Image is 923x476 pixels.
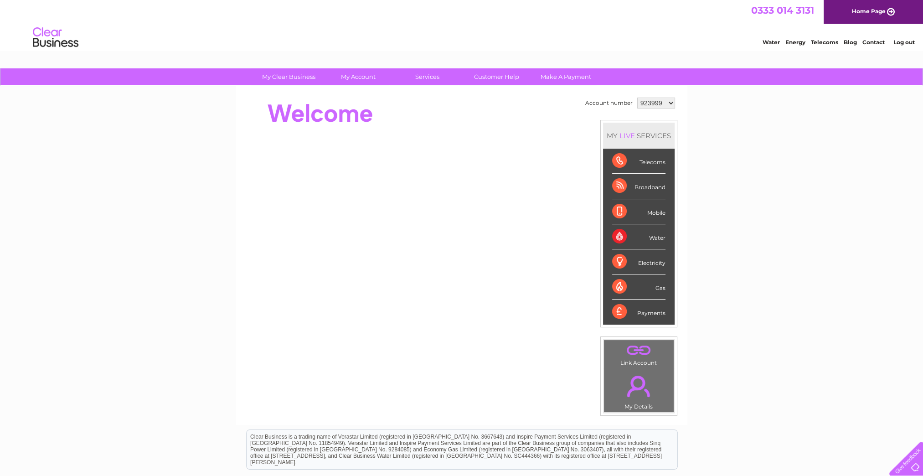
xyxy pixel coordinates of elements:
img: logo.png [32,24,79,52]
div: Clear Business is a trading name of Verastar Limited (registered in [GEOGRAPHIC_DATA] No. 3667643... [247,5,677,44]
a: Water [763,39,780,46]
div: Payments [612,300,665,324]
a: Contact [862,39,885,46]
td: Account number [583,95,635,111]
a: Energy [785,39,805,46]
td: Link Account [603,340,674,368]
div: Water [612,224,665,249]
a: Telecoms [811,39,838,46]
div: Mobile [612,199,665,224]
div: Gas [612,274,665,300]
a: 0333 014 3131 [751,5,814,16]
a: . [606,342,671,358]
div: Telecoms [612,149,665,174]
a: My Clear Business [251,68,326,85]
a: My Account [320,68,396,85]
a: Services [390,68,465,85]
div: LIVE [618,131,637,140]
a: Log out [893,39,915,46]
div: MY SERVICES [603,123,675,149]
div: Broadband [612,174,665,199]
a: Customer Help [459,68,534,85]
a: . [606,370,671,402]
a: Blog [844,39,857,46]
div: Electricity [612,249,665,274]
td: My Details [603,368,674,413]
a: Make A Payment [528,68,603,85]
